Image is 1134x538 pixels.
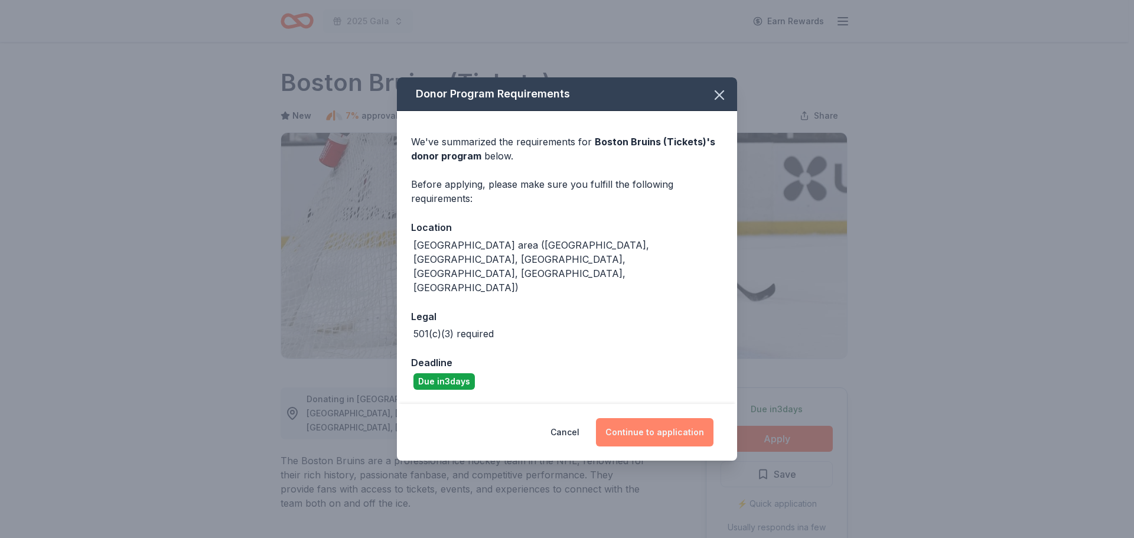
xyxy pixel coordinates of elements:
[397,77,737,111] div: Donor Program Requirements
[596,418,713,446] button: Continue to application
[411,220,723,235] div: Location
[411,309,723,324] div: Legal
[413,327,494,341] div: 501(c)(3) required
[413,373,475,390] div: Due in 3 days
[411,355,723,370] div: Deadline
[413,238,723,295] div: [GEOGRAPHIC_DATA] area ([GEOGRAPHIC_DATA], [GEOGRAPHIC_DATA], [GEOGRAPHIC_DATA], [GEOGRAPHIC_DATA...
[550,418,579,446] button: Cancel
[411,177,723,206] div: Before applying, please make sure you fulfill the following requirements:
[411,135,723,163] div: We've summarized the requirements for below.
